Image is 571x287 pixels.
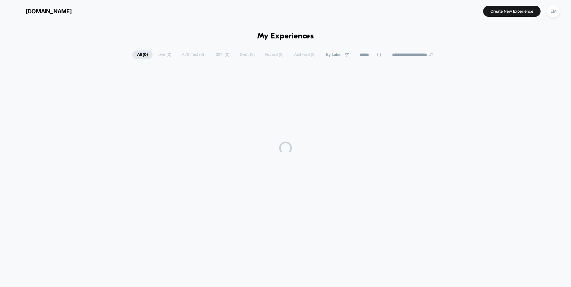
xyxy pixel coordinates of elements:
h1: My Experiences [257,32,314,41]
span: All ( 0 ) [132,50,153,59]
button: [DOMAIN_NAME] [10,6,74,16]
span: [DOMAIN_NAME] [26,8,72,15]
button: Create New Experience [483,6,541,17]
button: EM [545,5,561,18]
span: By Label [326,52,341,57]
div: EM [547,5,560,17]
img: end [429,53,433,57]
